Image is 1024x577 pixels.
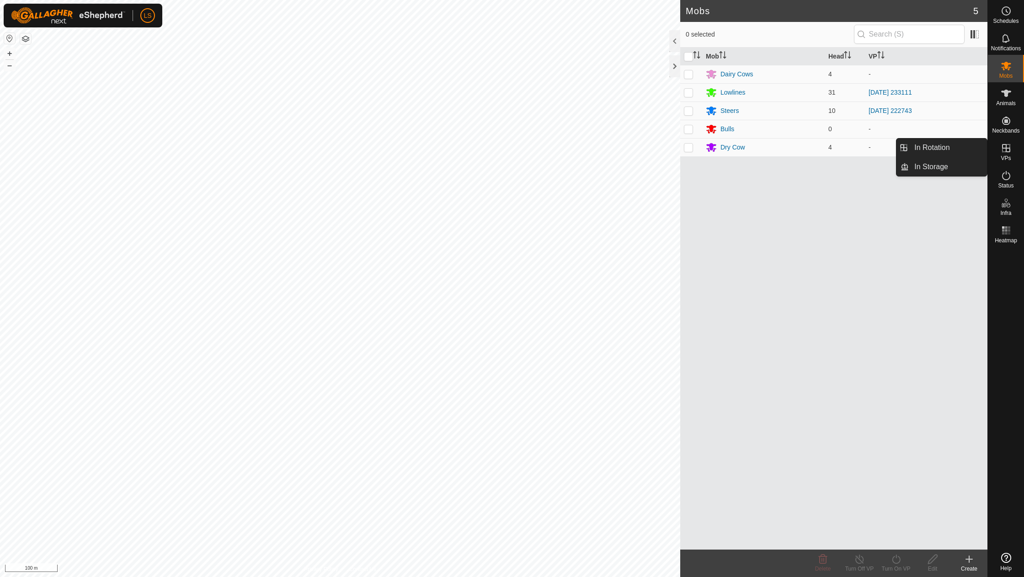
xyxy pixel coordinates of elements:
[909,158,987,176] a: In Storage
[4,33,15,44] button: Reset Map
[11,7,125,24] img: Gallagher Logo
[841,565,878,573] div: Turn Off VP
[865,138,987,156] td: -
[686,5,973,16] h2: Mobs
[992,128,1019,134] span: Neckbands
[686,30,854,39] span: 0 selected
[854,25,965,44] input: Search (S)
[828,70,832,78] span: 4
[973,4,978,18] span: 5
[896,139,987,157] li: In Rotation
[1001,155,1011,161] span: VPs
[693,53,700,60] p-sorticon: Activate to sort
[825,48,865,65] th: Head
[995,238,1017,243] span: Heatmap
[720,88,745,97] div: Lowlines
[720,69,753,79] div: Dairy Cows
[828,125,832,133] span: 0
[828,144,832,151] span: 4
[720,124,734,134] div: Bulls
[988,549,1024,575] a: Help
[349,565,376,573] a: Contact Us
[991,46,1021,51] span: Notifications
[720,106,739,116] div: Steers
[909,139,987,157] a: In Rotation
[865,65,987,83] td: -
[702,48,825,65] th: Mob
[896,158,987,176] li: In Storage
[144,11,151,21] span: LS
[993,18,1019,24] span: Schedules
[877,53,885,60] p-sorticon: Activate to sort
[996,101,1016,106] span: Animals
[914,142,949,153] span: In Rotation
[869,89,912,96] a: [DATE] 233111
[828,107,836,114] span: 10
[999,73,1013,79] span: Mobs
[865,48,987,65] th: VP
[844,53,851,60] p-sorticon: Activate to sort
[4,48,15,59] button: +
[1000,566,1012,571] span: Help
[998,183,1013,188] span: Status
[869,107,912,114] a: [DATE] 222743
[914,161,948,172] span: In Storage
[719,53,726,60] p-sorticon: Activate to sort
[720,143,745,152] div: Dry Cow
[914,565,951,573] div: Edit
[878,565,914,573] div: Turn On VP
[865,120,987,138] td: -
[815,566,831,572] span: Delete
[4,60,15,71] button: –
[828,89,836,96] span: 31
[951,565,987,573] div: Create
[304,565,338,573] a: Privacy Policy
[20,33,31,44] button: Map Layers
[1000,210,1011,216] span: Infra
